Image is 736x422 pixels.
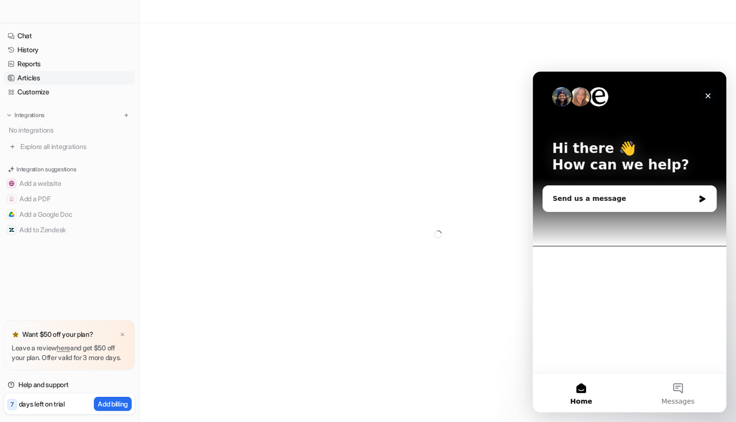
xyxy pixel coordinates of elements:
[123,112,130,119] img: menu_add.svg
[8,142,17,151] img: explore all integrations
[4,57,135,71] a: Reports
[11,400,14,409] p: 7
[6,112,13,119] img: expand menu
[20,139,131,154] span: Explore all integrations
[4,191,135,207] button: Add a PDFAdd a PDF
[22,330,93,339] p: Want $50 off your plan?
[120,332,125,338] img: x
[4,71,135,85] a: Articles
[12,343,127,362] p: Leave a review and get $50 off your plan. Offer valid for 3 more days.
[4,222,135,238] button: Add to ZendeskAdd to Zendesk
[4,176,135,191] button: Add a websiteAdd a website
[4,29,135,43] a: Chat
[4,378,135,392] a: Help and support
[6,122,135,138] div: No integrations
[9,211,15,217] img: Add a Google Doc
[16,165,76,174] p: Integration suggestions
[57,344,70,352] a: here
[9,181,15,186] img: Add a website
[4,43,135,57] a: History
[9,196,15,202] img: Add a PDF
[9,227,15,233] img: Add to Zendesk
[4,110,47,120] button: Integrations
[94,397,132,411] button: Add billing
[19,399,65,409] p: days left on trial
[98,399,128,409] p: Add billing
[4,207,135,222] button: Add a Google DocAdd a Google Doc
[4,140,135,153] a: Explore all integrations
[4,85,135,99] a: Customize
[533,72,726,412] iframe: Intercom live chat
[12,331,19,338] img: star
[15,111,45,119] p: Integrations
